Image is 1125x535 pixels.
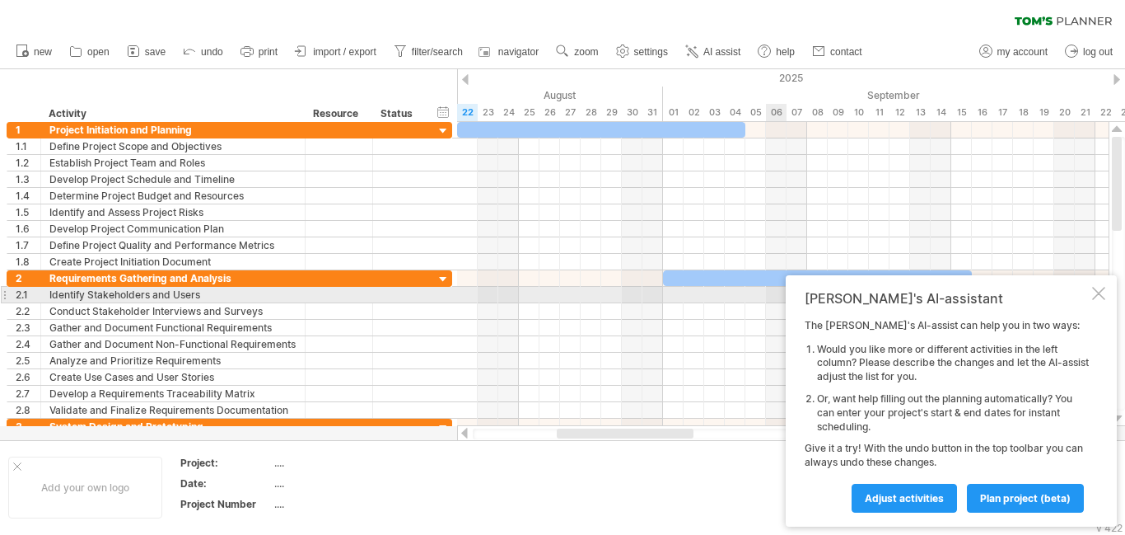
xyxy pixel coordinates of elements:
div: Friday, 29 August 2025 [601,104,622,121]
a: contact [808,41,867,63]
div: Create Use Cases and User Stories [49,369,296,385]
div: 3 [16,419,40,434]
a: settings [612,41,673,63]
div: 1.5 [16,204,40,220]
div: Project Initiation and Planning [49,122,296,138]
div: Establish Project Team and Roles [49,155,296,171]
span: save [145,46,166,58]
div: Define Project Quality and Performance Metrics [49,237,296,253]
a: import / export [291,41,381,63]
div: Sunday, 7 September 2025 [787,104,807,121]
div: Develop a Requirements Traceability Matrix [49,386,296,401]
span: Adjust activities [865,492,944,504]
div: 2.2 [16,303,40,319]
div: 1.1 [16,138,40,154]
div: Status [380,106,417,122]
a: save [123,41,170,63]
span: settings [634,46,668,58]
div: Gather and Document Non-Functional Requirements [49,336,296,352]
div: Tuesday, 9 September 2025 [828,104,848,121]
div: Project Number [180,497,271,511]
div: Saturday, 13 September 2025 [910,104,931,121]
div: Sunday, 31 August 2025 [642,104,663,121]
div: 2.3 [16,320,40,336]
div: Thursday, 28 August 2025 [581,104,601,121]
div: Monday, 8 September 2025 [807,104,828,121]
div: Activity [49,106,296,122]
div: Saturday, 30 August 2025 [622,104,642,121]
div: 2.4 [16,336,40,352]
div: Monday, 1 September 2025 [663,104,684,121]
div: 2.8 [16,402,40,418]
div: Create Project Initiation Document [49,254,296,270]
div: Validate and Finalize Requirements Documentation [49,402,296,418]
div: Resource [313,106,363,122]
div: 1.2 [16,155,40,171]
span: AI assist [703,46,740,58]
a: plan project (beta) [967,484,1084,513]
div: Gather and Document Functional Requirements [49,320,296,336]
div: Wednesday, 17 September 2025 [992,104,1013,121]
div: Identify and Assess Project Risks [49,204,296,220]
li: Would you like more or different activities in the left column? Please describe the changes and l... [817,343,1089,384]
div: Thursday, 4 September 2025 [725,104,745,121]
span: filter/search [412,46,463,58]
div: 1 [16,122,40,138]
span: log out [1083,46,1113,58]
div: Monday, 25 August 2025 [519,104,539,121]
span: plan project (beta) [980,492,1071,504]
div: Develop Project Communication Plan [49,221,296,237]
div: Tuesday, 16 September 2025 [972,104,992,121]
div: .... [274,497,413,511]
div: 1.3 [16,171,40,187]
a: open [65,41,114,63]
div: Date: [180,476,271,490]
div: Sunday, 14 September 2025 [931,104,951,121]
div: .... [274,476,413,490]
div: Tuesday, 26 August 2025 [539,104,560,121]
a: AI assist [681,41,745,63]
a: my account [975,41,1053,63]
span: my account [997,46,1048,58]
span: import / export [313,46,376,58]
div: Thursday, 18 September 2025 [1013,104,1034,121]
div: Friday, 12 September 2025 [889,104,910,121]
div: Sunday, 21 September 2025 [1075,104,1095,121]
div: 1.7 [16,237,40,253]
a: navigator [476,41,544,63]
a: log out [1061,41,1118,63]
div: v 422 [1096,522,1123,534]
div: Friday, 5 September 2025 [745,104,766,121]
div: Thursday, 11 September 2025 [869,104,889,121]
div: 2.7 [16,386,40,401]
div: Identify Stakeholders and Users [49,287,296,303]
div: Saturday, 20 September 2025 [1054,104,1075,121]
span: print [259,46,278,58]
div: Project: [180,456,271,470]
div: Monday, 22 September 2025 [1095,104,1116,121]
div: [PERSON_NAME]'s AI-assistant [805,290,1089,307]
div: .... [274,456,413,470]
div: Determine Project Budget and Resources [49,188,296,204]
div: 2.5 [16,353,40,368]
div: Requirements Gathering and Analysis [49,270,296,286]
div: The [PERSON_NAME]'s AI-assist can help you in two ways: Give it a try! With the undo button in th... [805,319,1089,512]
div: Wednesday, 10 September 2025 [848,104,869,121]
a: Adjust activities [852,484,957,513]
a: undo [179,41,228,63]
div: Saturday, 23 August 2025 [478,104,498,121]
div: System Design and Prototyping [49,419,296,434]
div: Wednesday, 3 September 2025 [704,104,725,121]
span: help [776,46,795,58]
span: contact [830,46,862,58]
div: 2.6 [16,369,40,385]
div: Analyze and Prioritize Requirements [49,353,296,368]
span: zoom [574,46,598,58]
div: Define Project Scope and Objectives [49,138,296,154]
div: Monday, 15 September 2025 [951,104,972,121]
div: Wednesday, 27 August 2025 [560,104,581,121]
div: Friday, 22 August 2025 [457,104,478,121]
div: 1.6 [16,221,40,237]
div: 2.1 [16,287,40,303]
span: new [34,46,52,58]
